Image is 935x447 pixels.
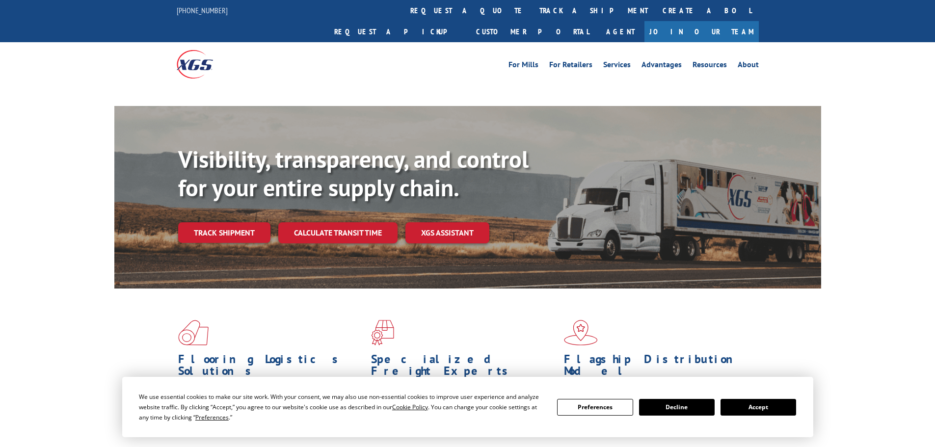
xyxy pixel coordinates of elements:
[177,5,228,15] a: [PHONE_NUMBER]
[327,21,469,42] a: Request a pickup
[278,222,398,243] a: Calculate transit time
[178,222,270,243] a: Track shipment
[178,320,209,345] img: xgs-icon-total-supply-chain-intelligence-red
[122,377,813,437] div: Cookie Consent Prompt
[508,61,538,72] a: For Mills
[721,399,796,416] button: Accept
[557,399,633,416] button: Preferences
[641,61,682,72] a: Advantages
[564,353,749,382] h1: Flagship Distribution Model
[738,61,759,72] a: About
[639,399,715,416] button: Decline
[392,403,428,411] span: Cookie Policy
[371,353,557,382] h1: Specialized Freight Experts
[469,21,596,42] a: Customer Portal
[195,413,229,421] span: Preferences
[564,320,598,345] img: xgs-icon-flagship-distribution-model-red
[693,61,727,72] a: Resources
[178,353,364,382] h1: Flooring Logistics Solutions
[644,21,759,42] a: Join Our Team
[405,222,489,243] a: XGS ASSISTANT
[139,392,545,422] div: We use essential cookies to make our site work. With your consent, we may also use non-essential ...
[371,320,394,345] img: xgs-icon-focused-on-flooring-red
[603,61,631,72] a: Services
[596,21,644,42] a: Agent
[178,144,529,203] b: Visibility, transparency, and control for your entire supply chain.
[549,61,592,72] a: For Retailers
